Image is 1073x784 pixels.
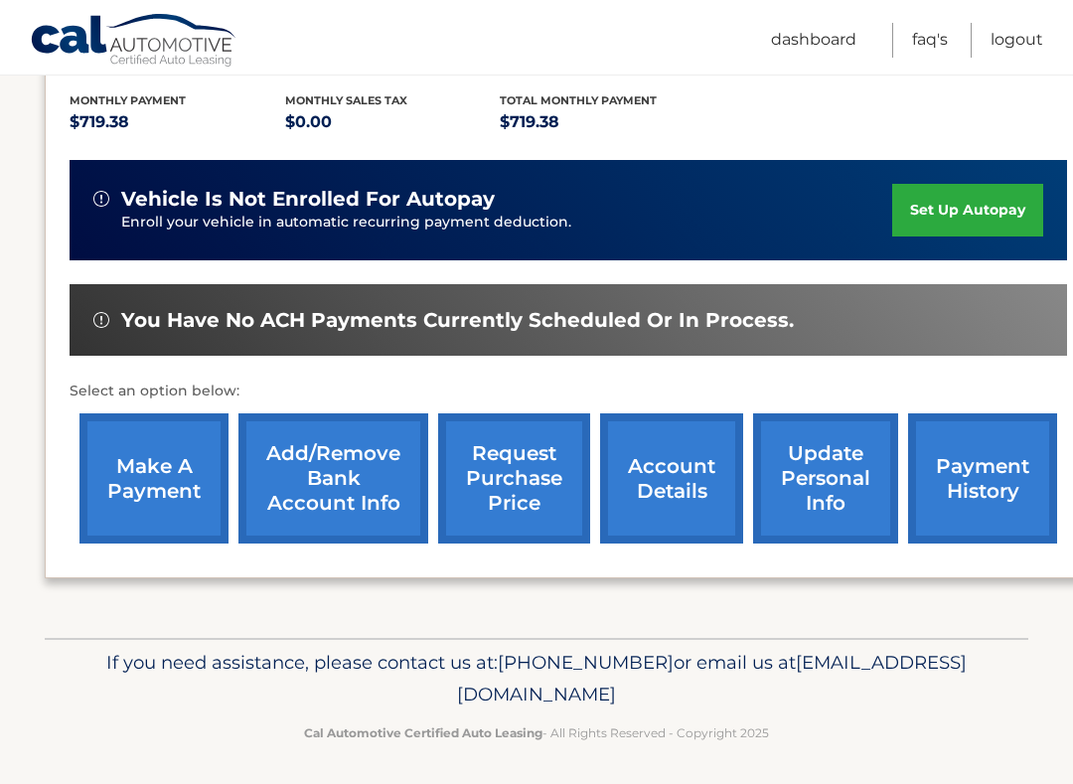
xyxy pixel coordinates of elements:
a: update personal info [753,413,898,544]
p: - All Rights Reserved - Copyright 2025 [75,722,998,743]
span: vehicle is not enrolled for autopay [121,187,495,212]
p: Select an option below: [70,380,1067,403]
a: request purchase price [438,413,590,544]
span: Monthly sales Tax [285,93,407,107]
a: Dashboard [771,23,856,58]
a: payment history [908,413,1057,544]
a: make a payment [79,413,229,544]
p: Enroll your vehicle in automatic recurring payment deduction. [121,212,892,234]
a: account details [600,413,743,544]
span: [EMAIL_ADDRESS][DOMAIN_NAME] [457,651,967,706]
p: $719.38 [70,108,285,136]
a: Cal Automotive [30,13,238,71]
p: $0.00 [285,108,501,136]
span: Total Monthly Payment [500,93,657,107]
img: alert-white.svg [93,312,109,328]
a: Logout [991,23,1043,58]
span: [PHONE_NUMBER] [498,651,674,674]
img: alert-white.svg [93,191,109,207]
a: FAQ's [912,23,948,58]
span: You have no ACH payments currently scheduled or in process. [121,308,794,333]
a: set up autopay [892,184,1043,236]
a: Add/Remove bank account info [238,413,428,544]
p: $719.38 [500,108,715,136]
strong: Cal Automotive Certified Auto Leasing [304,725,542,740]
span: Monthly Payment [70,93,186,107]
p: If you need assistance, please contact us at: or email us at [75,647,998,710]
